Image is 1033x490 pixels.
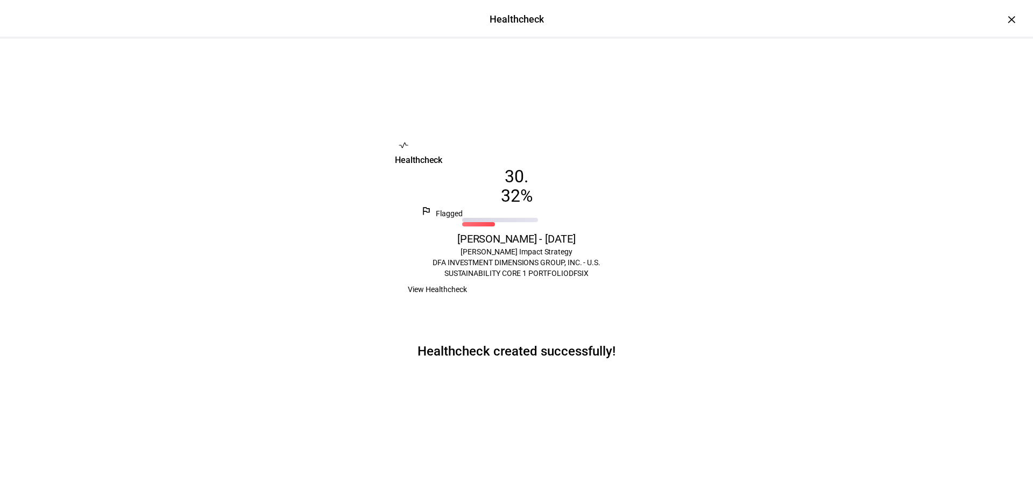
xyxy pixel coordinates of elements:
div: × [1003,11,1020,28]
div: [PERSON_NAME] - [DATE] [395,231,638,246]
span: Flagged [436,209,463,218]
div: [PERSON_NAME] Impact Strategy [421,246,612,257]
span: View Healthcheck [408,279,467,300]
mat-icon: outlined_flag [421,205,431,216]
span: 30 [505,167,524,186]
span: % [520,186,533,205]
button: View Healthcheck [395,279,480,300]
span: DFA INVESTMENT DIMENSIONS GROUP, INC. - U.S. SUSTAINABILITY CORE 1 PORTFOLIO [433,258,600,278]
mat-icon: vital_signs [398,140,409,151]
div: Healthcheck [395,154,638,167]
div: Healthcheck [490,12,544,26]
span: . [524,167,528,186]
span: 32 [501,186,520,205]
span: DFSIX [569,269,589,278]
p: Healthcheck created successfully! [418,343,615,360]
